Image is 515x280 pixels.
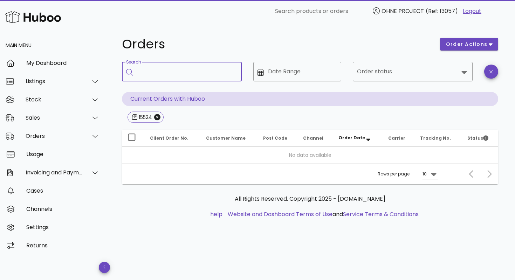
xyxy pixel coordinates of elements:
[426,7,458,15] span: (Ref: 13057)
[126,60,141,65] label: Search
[144,130,200,147] th: Client Order No.
[451,171,454,177] div: –
[420,135,451,141] span: Tracking No.
[353,62,473,81] div: Order status
[382,7,424,15] span: OHNE PROJECT
[210,210,222,218] a: help
[228,210,332,218] a: Website and Dashboard Terms of Use
[122,147,498,164] td: No data available
[463,7,481,15] a: Logout
[137,114,152,121] div: 15524
[378,164,438,184] div: Rows per page:
[26,151,99,158] div: Usage
[225,210,419,219] li: and
[154,114,160,120] button: Close
[150,135,188,141] span: Client Order No.
[26,187,99,194] div: Cases
[414,130,462,147] th: Tracking No.
[423,171,427,177] div: 10
[440,38,498,51] button: order actions
[26,78,83,85] div: Listings
[467,135,488,141] span: Status
[26,242,99,249] div: Returns
[200,130,257,147] th: Customer Name
[122,92,498,106] p: Current Orders with Huboo
[26,96,83,103] div: Stock
[343,210,419,218] a: Service Terms & Conditions
[26,206,99,212] div: Channels
[462,130,498,147] th: Status
[383,130,414,147] th: Carrier
[423,168,438,180] div: 10Rows per page:
[206,135,246,141] span: Customer Name
[26,224,99,231] div: Settings
[128,195,493,203] p: All Rights Reserved. Copyright 2025 - [DOMAIN_NAME]
[297,130,333,147] th: Channel
[388,135,405,141] span: Carrier
[338,135,365,141] span: Order Date
[5,9,61,25] img: Huboo Logo
[303,135,323,141] span: Channel
[26,169,83,176] div: Invoicing and Payments
[446,41,488,48] span: order actions
[26,133,83,139] div: Orders
[122,38,432,51] h1: Orders
[333,130,383,147] th: Order Date: Sorted descending. Activate to remove sorting.
[26,60,99,66] div: My Dashboard
[26,114,83,121] div: Sales
[263,135,287,141] span: Post Code
[257,130,297,147] th: Post Code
